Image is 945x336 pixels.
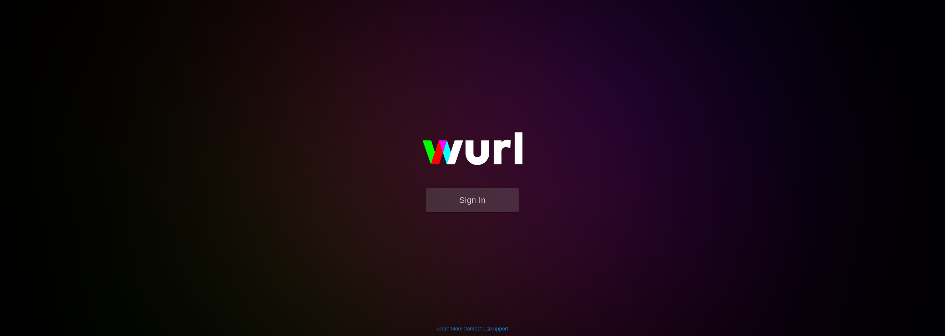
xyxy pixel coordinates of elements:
div: | | [437,325,509,332]
img: wurl-logo-on-black-223613ac3d8ba8fe6dc639794a292ebdb59501304c7dfd60c99c58986ef67473.svg [399,117,546,188]
button: Sign In [426,188,519,212]
a: Contact Us [464,326,489,332]
a: Learn More [437,326,463,332]
a: Support [490,326,509,332]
